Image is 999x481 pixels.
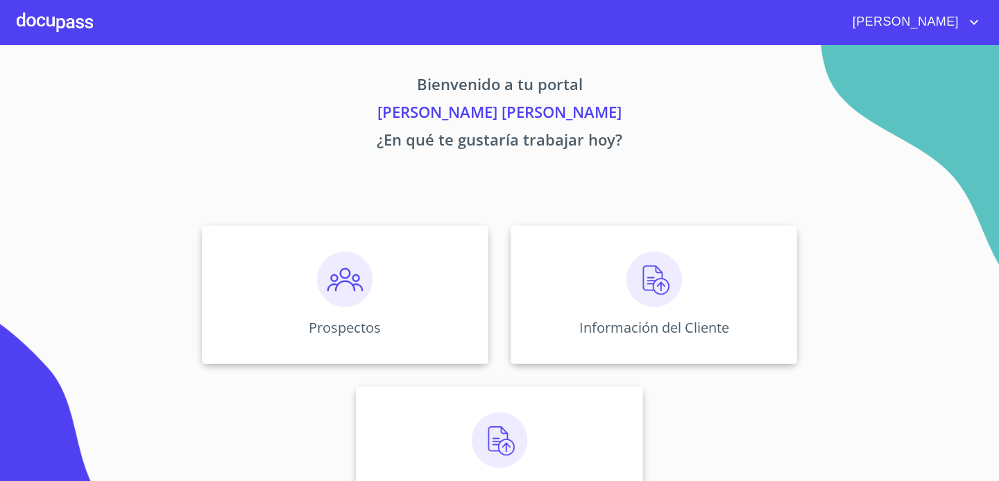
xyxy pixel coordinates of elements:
[472,412,527,468] img: carga.png
[579,318,729,337] p: Información del Cliente
[72,128,927,156] p: ¿En qué te gustaría trabajar hoy?
[72,73,927,100] p: Bienvenido a tu portal
[626,252,682,307] img: carga.png
[842,11,982,33] button: account of current user
[72,100,927,128] p: [PERSON_NAME] [PERSON_NAME]
[317,252,373,307] img: prospectos.png
[842,11,966,33] span: [PERSON_NAME]
[309,318,381,337] p: Prospectos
